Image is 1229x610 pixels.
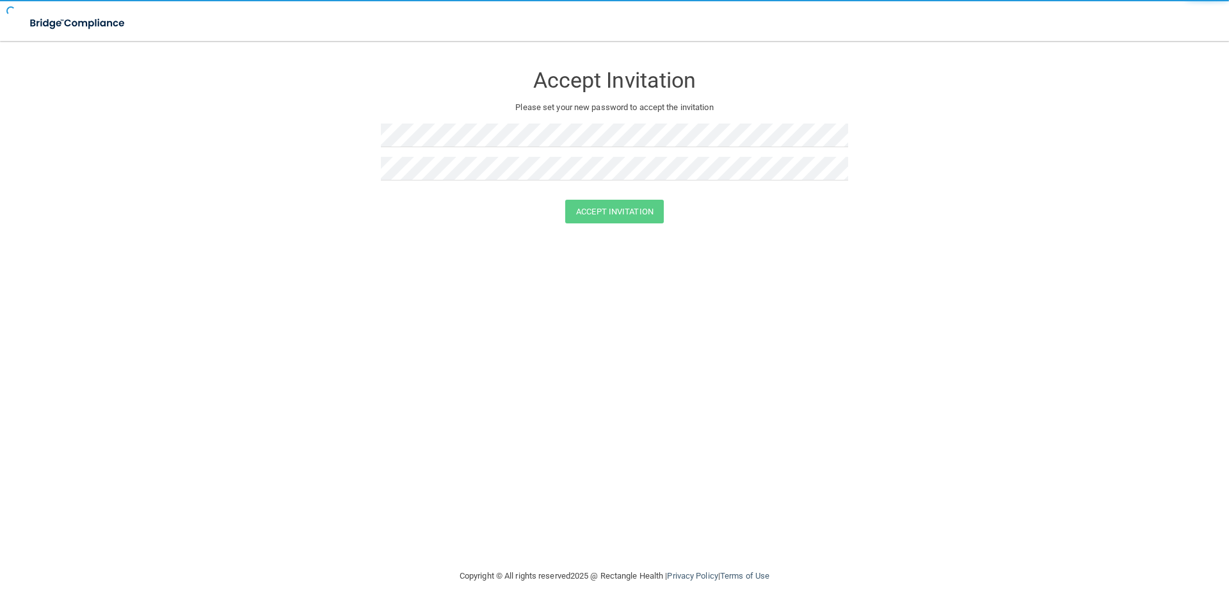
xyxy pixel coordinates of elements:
h3: Accept Invitation [381,68,848,92]
p: Please set your new password to accept the invitation [390,100,839,115]
button: Accept Invitation [565,200,664,223]
a: Privacy Policy [667,571,718,581]
div: Copyright © All rights reserved 2025 @ Rectangle Health | | [381,556,848,597]
img: bridge_compliance_login_screen.278c3ca4.svg [19,10,137,36]
a: Terms of Use [720,571,769,581]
